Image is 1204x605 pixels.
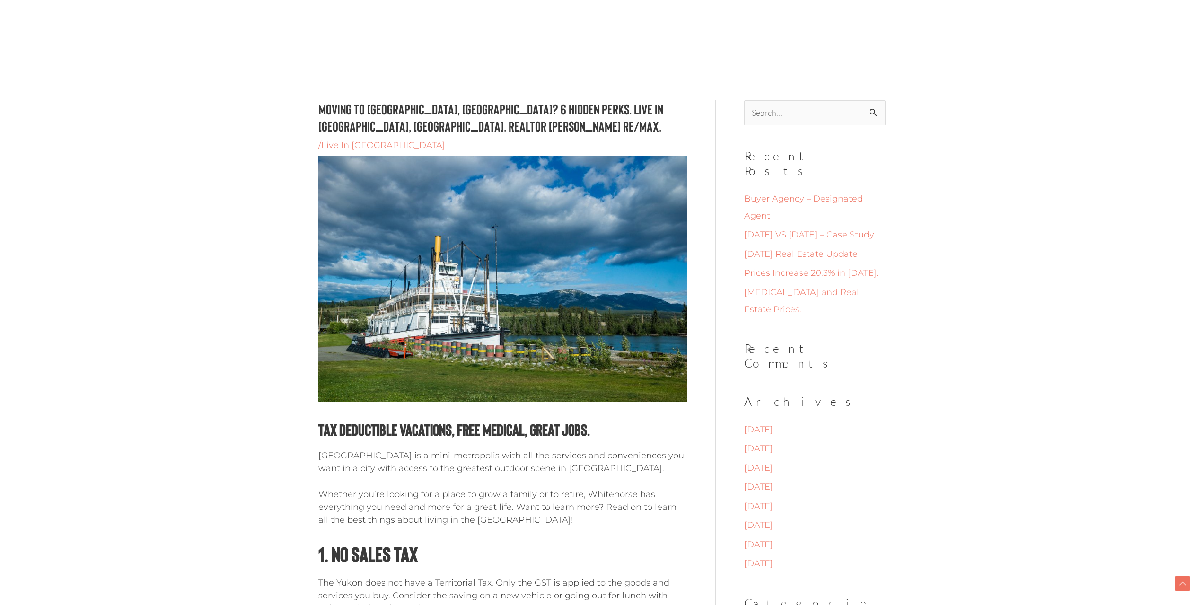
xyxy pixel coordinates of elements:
[744,190,886,318] nav: Recent Posts
[744,395,886,409] h2: Archives
[744,287,859,315] a: [MEDICAL_DATA] and Real Estate Prices.
[321,140,445,150] a: Live In [GEOGRAPHIC_DATA]
[744,539,773,550] a: [DATE]
[744,249,858,259] a: [DATE] Real Estate Update
[318,449,687,475] p: [GEOGRAPHIC_DATA] is a mini-metropolis with all the services and conveniences you want in a city ...
[744,501,773,511] a: [DATE]
[744,421,886,572] nav: Archives
[864,100,886,128] input: Search
[318,420,590,439] strong: Tax Deductible Vacations, Free Medical, Great Jobs.
[744,443,773,454] a: [DATE]
[744,229,874,240] a: [DATE] VS [DATE] – Case Study
[744,424,773,435] a: [DATE]
[318,100,687,134] h1: Moving to [GEOGRAPHIC_DATA], [GEOGRAPHIC_DATA]? 6 Hidden Perks. Live in [GEOGRAPHIC_DATA], [GEOGR...
[744,268,879,278] a: Prices Increase 20.3% in [DATE].
[318,139,687,151] div: /
[744,193,863,221] a: Buyer Agency – Designated Agent
[744,342,886,371] h2: Recent Comments
[744,463,773,473] a: [DATE]
[744,520,773,530] a: [DATE]
[318,541,418,566] strong: 1. No Sales Tax
[744,149,886,178] h2: Recent Posts
[744,558,773,569] a: [DATE]
[744,482,773,492] a: [DATE]
[318,488,687,526] p: Whether you’re looking for a place to grow a family or to retire, Whitehorse has everything you n...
